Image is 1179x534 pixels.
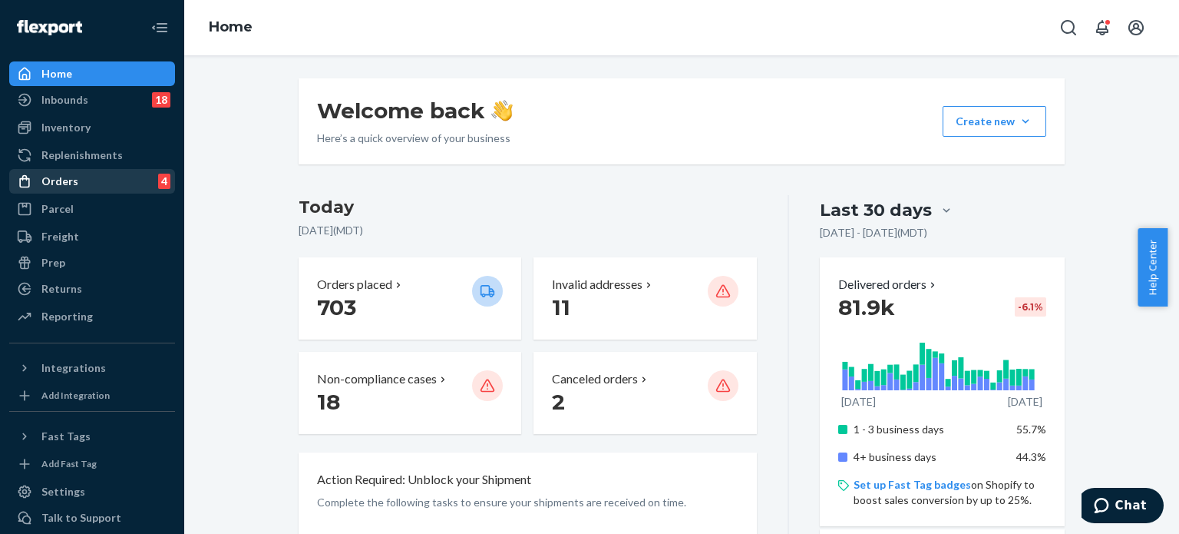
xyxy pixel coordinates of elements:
[9,61,175,86] a: Home
[317,294,356,320] span: 703
[9,224,175,249] a: Freight
[317,131,513,146] p: Here’s a quick overview of your business
[854,478,971,491] a: Set up Fast Tag badges
[158,174,170,189] div: 4
[1008,394,1042,410] p: [DATE]
[299,352,521,434] button: Non-compliance cases 18
[552,276,642,294] p: Invalid addresses
[9,356,175,380] button: Integrations
[1121,12,1151,43] button: Open account menu
[841,394,876,410] p: [DATE]
[17,20,82,35] img: Flexport logo
[41,174,78,189] div: Orders
[41,66,72,81] div: Home
[1016,423,1046,436] span: 55.7%
[299,257,521,340] button: Orders placed 703
[41,360,106,376] div: Integrations
[820,225,927,240] p: [DATE] - [DATE] ( MDT )
[854,422,1005,437] p: 1 - 3 business days
[317,389,340,415] span: 18
[1082,488,1164,526] iframe: Opens a widget where you can chat to one of our agents
[533,257,756,340] button: Invalid addresses 11
[491,100,513,121] img: hand-wave emoji
[299,195,757,220] h3: Today
[838,276,939,294] button: Delivered orders
[41,389,110,402] div: Add Integration
[299,223,757,238] p: [DATE] ( MDT )
[41,281,82,297] div: Returns
[552,370,638,388] p: Canceled orders
[9,143,175,167] a: Replenishments
[317,471,531,489] p: Action Required: Unblock your Shipment
[209,18,253,35] a: Home
[838,294,895,320] span: 81.9k
[1138,228,1167,307] button: Help Center
[9,424,175,449] button: Fast Tags
[533,352,756,434] button: Canceled orders 2
[9,169,175,194] a: Orders4
[9,115,175,140] a: Inventory
[820,198,932,222] div: Last 30 days
[152,92,170,108] div: 18
[9,506,175,530] button: Talk to Support
[1053,12,1084,43] button: Open Search Box
[1087,12,1118,43] button: Open notifications
[552,389,565,415] span: 2
[854,477,1046,508] p: on Shopify to boost sales conversion by up to 25%.
[41,457,97,470] div: Add Fast Tag
[41,309,93,324] div: Reporting
[144,12,175,43] button: Close Navigation
[9,304,175,329] a: Reporting
[41,510,121,526] div: Talk to Support
[41,148,123,163] div: Replenishments
[9,88,175,112] a: Inbounds18
[9,386,175,405] a: Add Integration
[41,201,74,217] div: Parcel
[1015,297,1046,317] div: -6.1 %
[317,495,738,510] p: Complete the following tasks to ensure your shipments are received on time.
[1016,450,1046,463] span: 44.3%
[943,106,1046,137] button: Create new
[41,229,79,244] div: Freight
[317,97,513,124] h1: Welcome back
[9,479,175,504] a: Settings
[196,5,265,50] ol: breadcrumbs
[41,92,88,108] div: Inbounds
[9,277,175,301] a: Returns
[41,255,65,270] div: Prep
[41,120,91,135] div: Inventory
[9,250,175,275] a: Prep
[9,197,175,221] a: Parcel
[854,449,1005,465] p: 4+ business days
[41,429,91,444] div: Fast Tags
[41,484,85,499] div: Settings
[552,294,570,320] span: 11
[9,455,175,473] a: Add Fast Tag
[317,370,437,388] p: Non-compliance cases
[317,276,392,294] p: Orders placed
